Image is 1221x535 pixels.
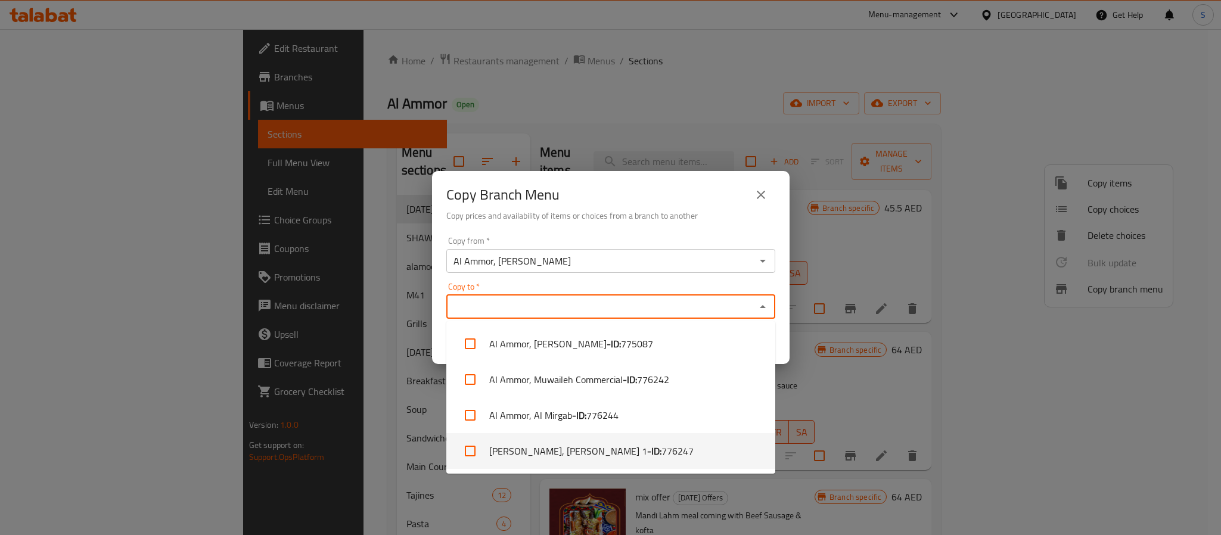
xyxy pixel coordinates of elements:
[754,298,771,315] button: Close
[623,372,637,387] b: - ID:
[446,433,775,469] li: [PERSON_NAME], [PERSON_NAME] 1
[586,408,619,422] span: 776244
[621,337,653,351] span: 775087
[647,444,661,458] b: - ID:
[754,253,771,269] button: Open
[607,337,621,351] b: - ID:
[446,397,775,433] li: Al Ammor, Al Mirgab
[572,408,586,422] b: - ID:
[446,362,775,397] li: Al Ammor, Muwaileh Commercial
[661,444,694,458] span: 776247
[446,209,775,222] h6: Copy prices and availability of items or choices from a branch to another
[446,185,560,204] h2: Copy Branch Menu
[747,181,775,209] button: close
[446,326,775,362] li: Al Ammor, [PERSON_NAME]
[637,372,669,387] span: 776242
